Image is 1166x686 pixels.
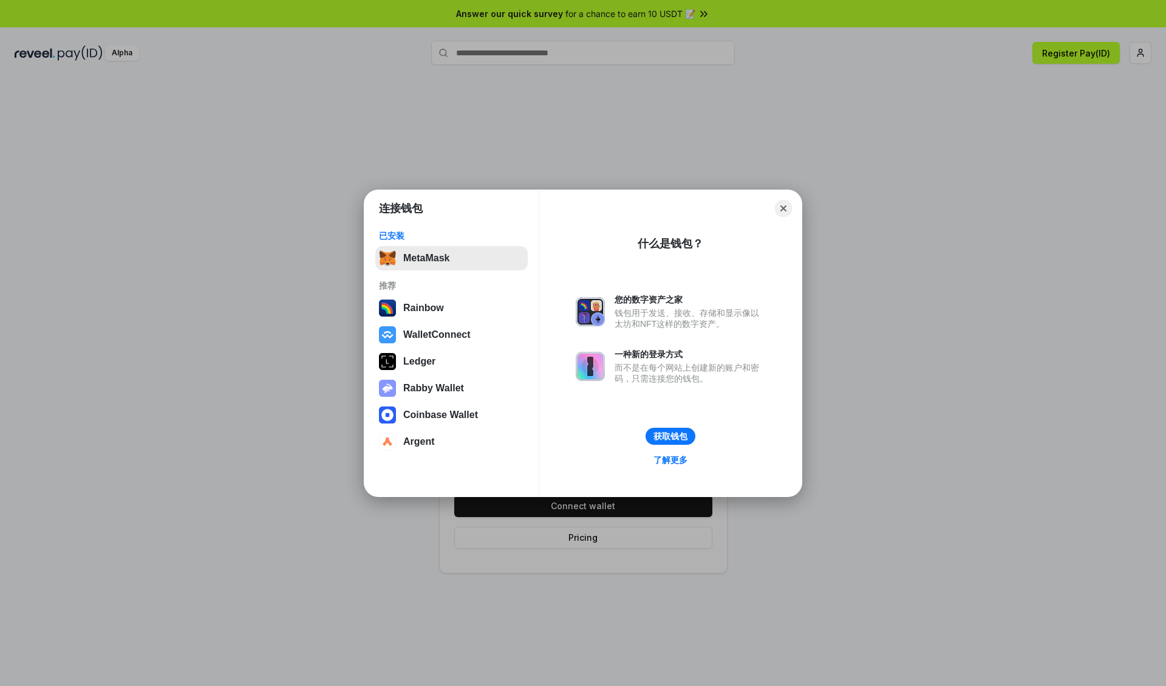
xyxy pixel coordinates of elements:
[379,433,396,450] img: svg+xml,%3Csvg%20width%3D%2228%22%20height%3D%2228%22%20viewBox%3D%220%200%2028%2028%22%20fill%3D...
[379,280,524,291] div: 推荐
[615,349,765,360] div: 一种新的登录方式
[403,436,435,447] div: Argent
[375,430,528,454] button: Argent
[379,300,396,317] img: svg+xml,%3Csvg%20width%3D%22120%22%20height%3D%22120%22%20viewBox%3D%220%200%20120%20120%22%20fil...
[379,250,396,267] img: svg+xml,%3Csvg%20fill%3D%22none%22%20height%3D%2233%22%20viewBox%3D%220%200%2035%2033%22%20width%...
[403,329,471,340] div: WalletConnect
[375,296,528,320] button: Rainbow
[379,353,396,370] img: svg+xml,%3Csvg%20xmlns%3D%22http%3A%2F%2Fwww.w3.org%2F2000%2Fsvg%22%20width%3D%2228%22%20height%3...
[653,431,687,442] div: 获取钱包
[576,352,605,381] img: svg+xml,%3Csvg%20xmlns%3D%22http%3A%2F%2Fwww.w3.org%2F2000%2Fsvg%22%20fill%3D%22none%22%20viewBox...
[615,362,765,384] div: 而不是在每个网站上创建新的账户和密码，只需连接您的钱包。
[403,383,464,394] div: Rabby Wallet
[379,380,396,397] img: svg+xml,%3Csvg%20xmlns%3D%22http%3A%2F%2Fwww.w3.org%2F2000%2Fsvg%22%20fill%3D%22none%22%20viewBox...
[653,454,687,465] div: 了解更多
[646,452,695,468] a: 了解更多
[576,297,605,326] img: svg+xml,%3Csvg%20xmlns%3D%22http%3A%2F%2Fwww.w3.org%2F2000%2Fsvg%22%20fill%3D%22none%22%20viewBox...
[403,303,444,314] div: Rainbow
[375,403,528,427] button: Coinbase Wallet
[379,201,423,216] h1: 连接钱包
[775,200,792,217] button: Close
[375,349,528,374] button: Ledger
[403,410,478,420] div: Coinbase Wallet
[375,246,528,270] button: MetaMask
[646,428,695,445] button: 获取钱包
[379,326,396,343] img: svg+xml,%3Csvg%20width%3D%2228%22%20height%3D%2228%22%20viewBox%3D%220%200%2028%2028%22%20fill%3D...
[375,376,528,400] button: Rabby Wallet
[403,253,449,264] div: MetaMask
[379,230,524,241] div: 已安装
[403,356,435,367] div: Ledger
[615,294,765,305] div: 您的数字资产之家
[379,406,396,424] img: svg+xml,%3Csvg%20width%3D%2228%22%20height%3D%2228%22%20viewBox%3D%220%200%2028%2028%22%20fill%3D...
[375,323,528,347] button: WalletConnect
[638,236,703,251] div: 什么是钱包？
[615,307,765,329] div: 钱包用于发送、接收、存储和显示像以太坊和NFT这样的数字资产。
